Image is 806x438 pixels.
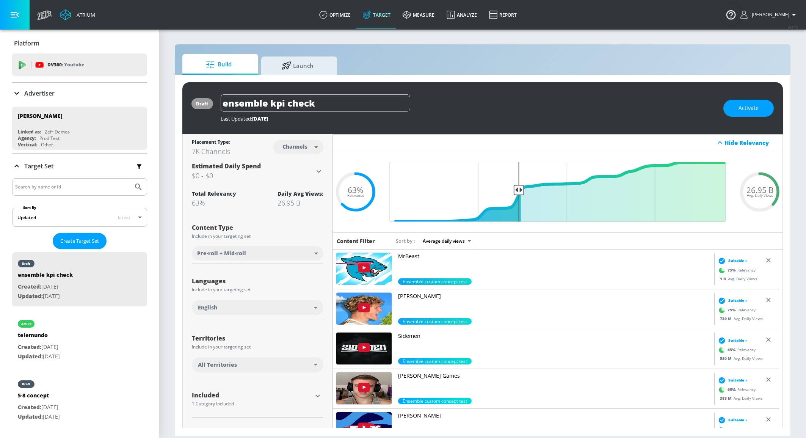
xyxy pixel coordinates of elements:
div: Average daily views [419,236,474,246]
div: Avg. Daily Views [716,276,757,281]
div: Avg. Daily Views [716,395,762,401]
div: Included [192,392,312,398]
div: activetelemundoCreated:[DATE]Updated:[DATE] [12,312,147,367]
p: [DATE] [18,412,60,422]
div: draft [22,262,30,265]
span: 26.95 B [746,186,773,194]
p: Youtube [64,61,84,69]
div: Include in your targeting set [192,234,323,239]
div: All Territories [192,357,323,372]
span: 1 B [720,276,728,281]
span: Suitable › [728,258,746,264]
div: Estimated Daily Spend$0 - $0 [192,162,323,181]
a: Target [357,1,397,28]
span: Created: [18,343,41,350]
div: draft [22,382,30,386]
p: DV360: [47,61,84,69]
span: Avg. Daily Views [747,194,773,198]
img: UUnmGIkw-KdI0W5siakKPKog [336,293,392,325]
div: Linked as: [18,129,41,135]
div: Suitable › [716,376,746,384]
div: Relevancy [716,424,755,435]
div: Updated [17,214,36,221]
span: Created: [18,403,41,411]
span: 65 % [727,347,737,353]
a: Analyze [441,1,483,28]
img: UUeBPTBz1oRnsWsUBnKNNKNw [336,372,392,404]
span: English [198,304,217,311]
div: [PERSON_NAME]Linked as:Zefr DemosAgency:Prod TestVertical:Other [12,107,147,150]
div: Content Type [192,224,323,231]
span: login as: justin.nim@zefr.com [749,12,789,17]
div: 1 Category Included [192,402,312,406]
button: Activate [723,100,774,117]
div: Total Relevancy [192,190,236,197]
a: optimize [313,1,357,28]
input: Final Threshold [386,162,730,222]
span: Suitable › [728,417,746,423]
p: [DATE] [18,292,73,301]
span: 65 % [727,387,737,392]
p: Advertiser [24,89,55,97]
div: Relevancy [716,344,755,355]
h6: Content Filter [337,237,375,245]
a: [PERSON_NAME] [398,292,711,318]
div: 65.0% [398,398,472,404]
div: Target Set [12,154,147,179]
span: Launch [269,57,326,75]
div: ensemble kpi check [18,271,73,282]
div: active [21,322,31,326]
p: [DATE] [18,403,60,412]
div: Relevancy [716,264,755,276]
div: Channels [279,143,311,150]
span: Ensemble custom concept test [398,398,472,404]
span: 580 M [720,355,733,361]
div: Atrium [74,11,95,18]
div: Hide Relevancy [333,134,783,151]
span: Updated: [18,413,43,420]
div: Suitable › [716,257,746,264]
span: [DATE] [252,115,268,122]
div: 5-8 concept [18,392,60,403]
button: [PERSON_NAME] [740,10,798,19]
div: draft5-8 conceptCreated:[DATE]Updated:[DATE] [12,373,147,427]
div: Platform [12,33,147,54]
a: Report [483,1,523,28]
img: UUDogdKl7t7NHzQ95aEwkdMw [336,333,392,364]
span: Suitable › [728,298,746,303]
div: 75.0% [398,318,472,325]
span: 75 % [727,307,737,313]
div: Zefr Demos [45,129,70,135]
div: Daily Avg Views: [278,190,323,197]
span: All Territories [198,361,237,369]
span: 388 M [720,395,733,400]
div: Include in your targeting set [192,287,323,292]
span: Suitable › [728,338,746,343]
a: [PERSON_NAME] Games [398,372,711,398]
div: Avg. Daily Views [716,355,762,361]
div: Hide Relevancy [724,139,778,146]
label: Sort By [22,205,38,210]
p: [DATE] [18,342,60,352]
a: Sidemen [398,332,711,358]
p: [DATE] [18,352,60,361]
span: Build [190,55,248,74]
div: telemundo [18,331,60,342]
div: 75.0% [398,278,472,285]
p: [DATE] [18,282,73,292]
div: English [192,300,323,315]
span: Ensemble custom concept test [398,278,472,285]
div: Advertiser [12,83,147,104]
div: 65.0% [398,358,472,364]
div: Agency: [18,135,36,141]
span: Pre-roll + Mid-roll [197,250,246,257]
span: Suitable › [728,377,746,383]
div: 7K Channels [192,147,230,156]
span: Updated: [18,292,43,300]
div: Territories [192,335,323,341]
div: Suitable › [716,297,746,304]
p: Platform [14,39,39,47]
input: Search by name or Id [15,182,130,192]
